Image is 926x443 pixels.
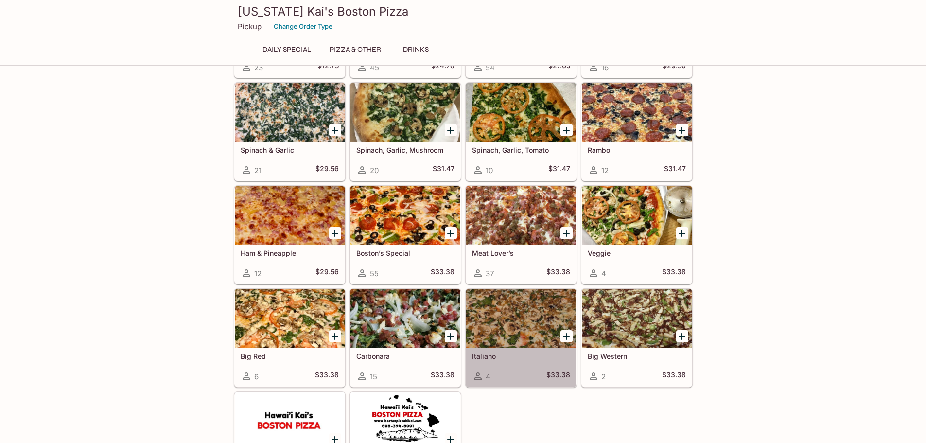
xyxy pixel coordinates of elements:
[324,43,386,56] button: Pizza & Other
[601,63,609,72] span: 16
[445,227,457,239] button: Add Boston’s Special
[317,61,339,73] h5: $12.75
[254,269,262,278] span: 12
[238,4,689,19] h3: [US_STATE] Kai's Boston Pizza
[370,166,379,175] span: 20
[329,227,341,239] button: Add Ham & Pineapple
[257,43,316,56] button: Daily Special
[235,83,345,142] div: Spinach & Garlic
[466,83,577,181] a: Spinach, Garlic, Tomato10$31.47
[241,352,339,360] h5: Big Red
[582,289,692,348] div: Big Western
[329,330,341,342] button: Add Big Red
[431,61,454,73] h5: $24.78
[350,83,461,181] a: Spinach, Garlic, Mushroom20$31.47
[588,249,686,257] h5: Veggie
[486,63,495,72] span: 54
[269,19,337,34] button: Change Order Type
[588,146,686,154] h5: Rambo
[431,267,454,279] h5: $33.38
[664,164,686,176] h5: $31.47
[329,124,341,136] button: Add Spinach & Garlic
[466,83,576,142] div: Spinach, Garlic, Tomato
[254,63,263,72] span: 23
[350,289,461,387] a: Carbonara15$33.38
[581,289,692,387] a: Big Western2$33.38
[548,164,570,176] h5: $31.47
[235,289,345,348] div: Big Red
[466,289,576,348] div: Italiano
[560,330,573,342] button: Add Italiano
[241,146,339,154] h5: Spinach & Garlic
[560,124,573,136] button: Add Spinach, Garlic, Tomato
[560,227,573,239] button: Add Meat Lover’s
[241,249,339,257] h5: Ham & Pineapple
[238,22,262,31] p: Pickup
[581,186,692,284] a: Veggie4$33.38
[588,352,686,360] h5: Big Western
[356,352,454,360] h5: Carbonara
[601,372,606,381] span: 2
[370,63,379,72] span: 45
[234,186,345,284] a: Ham & Pineapple12$29.56
[350,186,460,245] div: Boston’s Special
[466,289,577,387] a: Italiano4$33.38
[472,146,570,154] h5: Spinach, Garlic, Tomato
[676,330,688,342] button: Add Big Western
[472,352,570,360] h5: Italiano
[254,372,259,381] span: 6
[370,372,377,381] span: 15
[315,371,339,382] h5: $33.38
[486,166,493,175] span: 10
[676,227,688,239] button: Add Veggie
[356,146,454,154] h5: Spinach, Garlic, Mushroom
[662,371,686,382] h5: $33.38
[394,43,438,56] button: Drinks
[235,186,345,245] div: Ham & Pineapple
[548,61,570,73] h5: $27.65
[350,186,461,284] a: Boston’s Special55$33.38
[472,249,570,257] h5: Meat Lover’s
[433,164,454,176] h5: $31.47
[431,371,454,382] h5: $33.38
[315,267,339,279] h5: $29.56
[546,371,570,382] h5: $33.38
[445,124,457,136] button: Add Spinach, Garlic, Mushroom
[466,186,576,245] div: Meat Lover’s
[356,249,454,257] h5: Boston’s Special
[466,186,577,284] a: Meat Lover’s37$33.38
[662,267,686,279] h5: $33.38
[486,269,494,278] span: 37
[601,166,609,175] span: 12
[350,289,460,348] div: Carbonara
[601,269,606,278] span: 4
[254,166,262,175] span: 21
[582,186,692,245] div: Veggie
[582,83,692,142] div: Rambo
[315,164,339,176] h5: $29.56
[546,267,570,279] h5: $33.38
[234,83,345,181] a: Spinach & Garlic21$29.56
[486,372,490,381] span: 4
[370,269,379,278] span: 55
[663,61,686,73] h5: $29.56
[350,83,460,142] div: Spinach, Garlic, Mushroom
[581,83,692,181] a: Rambo12$31.47
[676,124,688,136] button: Add Rambo
[234,289,345,387] a: Big Red6$33.38
[445,330,457,342] button: Add Carbonara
